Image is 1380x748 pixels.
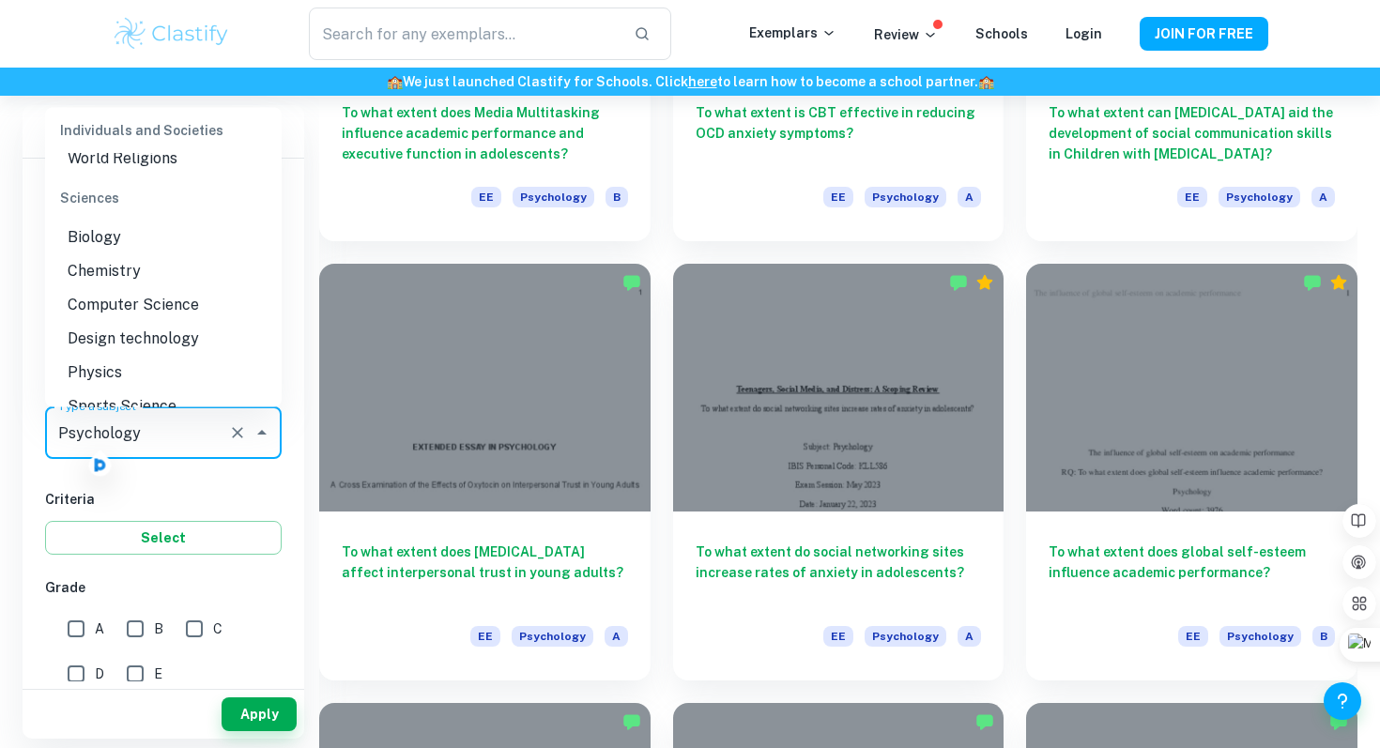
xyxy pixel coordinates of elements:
button: Apply [222,697,297,731]
img: Marked [622,273,641,292]
li: Design technology [45,323,282,357]
img: Marked [1303,273,1322,292]
span: B [606,187,628,207]
li: Chemistry [45,255,282,289]
span: A [95,618,104,639]
h6: To what extent is CBT effective in reducing OCD anxiety symptoms? [696,102,982,164]
span: 🏫 [978,74,994,89]
button: Close [249,420,275,446]
button: Help and Feedback [1324,682,1361,720]
button: Clear [224,420,251,446]
a: To what extent do social networking sites increase rates of anxiety in adolescents?EEPsychologyA [673,264,1004,680]
span: C [213,618,222,639]
input: Search for any exemplars... [309,8,619,60]
div: Sciences [45,176,282,221]
div: Premium [975,273,994,292]
li: Physics [45,357,282,390]
h6: Criteria [45,489,282,510]
a: here [688,74,717,89]
a: To what extent does [MEDICAL_DATA] affect interpersonal trust in young adults?EEPsychologyA [319,264,651,680]
img: Marked [975,712,994,731]
h6: To what extent do social networking sites increase rates of anxiety in adolescents? [696,542,982,603]
span: Psychology [1219,187,1300,207]
a: Login [1066,26,1102,41]
span: Psychology [513,187,594,207]
div: Premium [1329,273,1348,292]
span: EE [823,626,853,647]
span: A [605,626,628,647]
div: Individuals and Societies [45,108,282,153]
li: Computer Science [45,289,282,323]
h6: To what extent does [MEDICAL_DATA] affect interpersonal trust in young adults? [342,542,628,603]
h6: To what extent does Media Multitasking influence academic performance and executive function in a... [342,102,628,164]
span: Psychology [865,187,946,207]
h6: We just launched Clastify for Schools. Click to learn how to become a school partner. [4,71,1376,92]
p: Exemplars [749,23,836,43]
span: EE [1177,187,1207,207]
span: Psychology [865,626,946,647]
img: Clastify logo [112,15,231,53]
li: Biology [45,221,282,255]
span: Psychology [512,626,593,647]
button: JOIN FOR FREE [1140,17,1268,51]
button: Select [45,521,282,555]
span: EE [470,626,500,647]
h6: To what extent does global self-esteem influence academic performance? [1049,542,1335,603]
li: Sports Science [45,390,282,424]
h6: To what extent can [MEDICAL_DATA] aid the development of social communication skills in Children ... [1049,102,1335,164]
span: D [95,664,104,684]
span: EE [1178,626,1208,647]
img: Marked [1329,712,1348,731]
h6: Filter exemplars [23,105,304,158]
p: Review [874,24,938,45]
span: E [154,664,162,684]
span: EE [471,187,501,207]
span: A [958,626,981,647]
img: Marked [949,273,968,292]
li: World Religions [45,143,282,176]
span: B [154,618,163,639]
span: A [1311,187,1335,207]
img: Marked [622,712,641,731]
h6: Grade [45,577,282,598]
span: Psychology [1219,626,1301,647]
a: Schools [975,26,1028,41]
a: To what extent does global self-esteem influence academic performance?EEPsychologyB [1026,264,1357,680]
span: A [958,187,981,207]
span: B [1312,626,1335,647]
span: EE [823,187,853,207]
span: 🏫 [387,74,403,89]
